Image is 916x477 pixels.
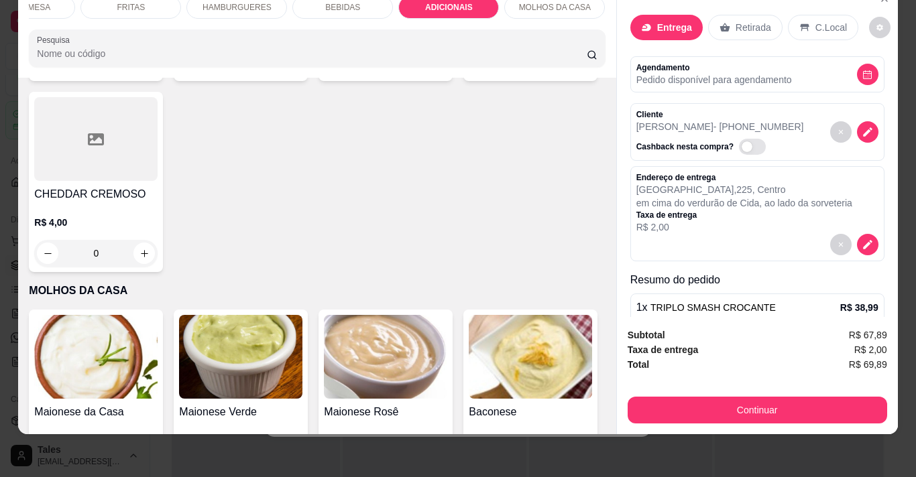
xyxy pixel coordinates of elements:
p: Retirada [736,21,771,34]
p: R$ 2,50 [179,433,302,447]
p: Taxa de entrega [636,210,852,220]
strong: Taxa de entrega [628,344,699,355]
p: em cima do verdurão de Cida, ao lado da sorveteria [636,196,852,210]
span: R$ 67,89 [849,328,887,342]
button: decrease-product-quantity [857,121,878,143]
span: TRIPLO SMASH CROCANTE [650,302,776,313]
p: Entrega [657,21,692,34]
p: R$ 4,00 [34,216,158,229]
h4: Maionese Rosê [324,404,447,420]
p: R$ 2,50 [34,433,158,447]
p: R$ 2,00 [636,220,852,234]
img: product-image [469,315,592,399]
strong: Total [628,359,649,370]
strong: Subtotal [628,330,665,340]
p: R$ 2,50 [469,433,592,447]
img: product-image [179,315,302,399]
p: Agendamento [636,62,792,73]
h4: Maionese da Casa [34,404,158,420]
p: 1 x [636,299,776,316]
label: Pesquisa [37,34,74,46]
button: decrease-product-quantity [37,243,58,264]
p: R$ 38,99 [840,301,878,314]
p: [GEOGRAPHIC_DATA] , 225 , Centro [636,183,852,196]
p: Pedido disponível para agendamento [636,73,792,86]
h4: Baconese [469,404,592,420]
p: Cliente [636,109,804,120]
h4: CHEDDAR CREMOSO [34,186,158,202]
button: decrease-product-quantity [830,234,852,255]
span: R$ 69,89 [849,357,887,372]
button: Continuar [628,397,887,423]
p: HAMBURGUERES [203,2,272,13]
label: Automatic updates [739,139,771,155]
p: ADICIONAIS [425,2,473,13]
p: Resumo do pedido [630,272,884,288]
p: BEBIDAS [325,2,360,13]
img: product-image [34,315,158,399]
p: Endereço de entrega [636,172,852,183]
p: R$ 2,50 [324,433,447,447]
p: Cashback nesta compra? [636,141,734,152]
p: [PERSON_NAME] - [PHONE_NUMBER] [636,120,804,133]
button: decrease-product-quantity [869,17,891,38]
input: Pesquisa [37,47,587,60]
p: C.Local [815,21,847,34]
button: decrease-product-quantity [857,234,878,255]
p: MOLHOS DA CASA [29,283,605,299]
button: decrease-product-quantity [857,64,878,85]
button: decrease-product-quantity [830,121,852,143]
p: FRITAS [117,2,145,13]
h4: Maionese Verde [179,404,302,420]
button: increase-product-quantity [133,243,155,264]
p: MOLHOS DA CASA [519,2,591,13]
span: R$ 2,00 [854,342,887,357]
img: product-image [324,315,447,399]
